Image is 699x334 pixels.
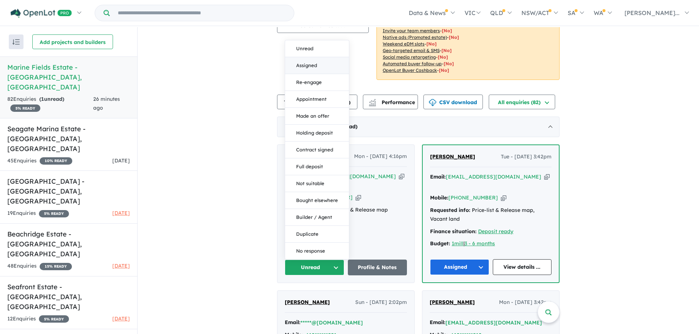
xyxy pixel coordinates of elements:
[7,209,69,218] div: 19 Enquir ies
[41,96,44,102] span: 1
[11,9,72,18] img: Openlot PRO Logo White
[285,40,349,57] button: Unread
[285,142,349,158] button: Contract signed
[383,41,425,47] u: Weekend eDM slots
[355,298,407,307] span: Sun - [DATE] 2:02pm
[12,39,20,45] img: sort.svg
[370,99,415,106] span: Performance
[439,67,449,73] span: [No]
[39,210,69,217] span: 5 % READY
[285,209,349,226] button: Builder / Agent
[430,206,551,224] div: Price-list & Release map, Vacant land
[489,95,555,109] button: All enquiries (82)
[452,240,463,247] a: 1mill
[10,104,40,112] span: 5 % READY
[93,96,120,111] span: 26 minutes ago
[430,153,475,160] span: [PERSON_NAME]
[430,207,470,213] strong: Requested info:
[285,74,349,91] button: Re-engage
[383,34,447,40] u: Native ads (Promoted estate)
[446,173,541,180] a: [EMAIL_ADDRESS][DOMAIN_NAME]
[544,173,550,181] button: Copy
[7,262,72,271] div: 48 Enquir ies
[285,226,349,243] button: Duplicate
[465,240,495,247] a: 3 - 6 months
[423,95,483,109] button: CSV download
[442,28,452,33] span: [ No ]
[32,34,113,49] button: Add projects and builders
[430,153,475,161] a: [PERSON_NAME]
[112,210,130,216] span: [DATE]
[369,99,376,103] img: line-chart.svg
[7,229,130,259] h5: Beachridge Estate - [GEOGRAPHIC_DATA] , [GEOGRAPHIC_DATA]
[430,173,446,180] strong: Email:
[383,61,442,66] u: Automated buyer follow-up
[39,96,64,102] strong: ( unread)
[7,282,130,312] h5: Seafront Estate - [GEOGRAPHIC_DATA] , [GEOGRAPHIC_DATA]
[285,158,349,175] button: Full deposit
[430,194,448,201] strong: Mobile:
[430,298,475,307] a: [PERSON_NAME]
[445,319,542,327] button: [EMAIL_ADDRESS][DOMAIN_NAME]
[430,239,551,248] div: |
[7,157,72,165] div: 45 Enquir ies
[285,125,349,142] button: Holding deposit
[478,228,513,235] a: Deposit ready
[441,48,452,53] span: [No]
[111,5,292,21] input: Try estate name, suburb, builder or developer
[285,91,349,108] button: Appointment
[426,41,437,47] span: [No]
[285,243,349,259] button: No response
[499,298,552,307] span: Mon - [DATE] 3:42pm
[383,67,437,73] u: OpenLot Buyer Cashback
[356,194,361,201] button: Copy
[448,194,498,201] a: [PHONE_NUMBER]
[277,117,560,137] div: [DATE]
[285,319,301,326] strong: Email:
[493,259,552,275] a: View details ...
[363,95,418,109] button: Performance
[40,263,72,270] span: 15 % READY
[285,260,344,275] button: Unread
[7,176,130,206] h5: [GEOGRAPHIC_DATA] - [GEOGRAPHIC_DATA] , [GEOGRAPHIC_DATA]
[7,315,69,323] div: 12 Enquir ies
[430,319,445,326] strong: Email:
[383,48,440,53] u: Geo-targeted email & SMS
[430,259,489,275] button: Assigned
[277,95,357,109] button: Team member settings (1)
[369,101,376,106] img: bar-chart.svg
[39,315,69,323] span: 5 % READY
[112,315,130,322] span: [DATE]
[444,61,454,66] span: [No]
[7,124,130,154] h5: Seagate Marina Estate - [GEOGRAPHIC_DATA] , [GEOGRAPHIC_DATA]
[625,9,680,16] span: [PERSON_NAME]...
[430,240,450,247] strong: Budget:
[430,299,475,305] span: [PERSON_NAME]
[285,175,349,192] button: Not suitable
[430,228,477,235] strong: Finance situation:
[438,54,448,60] span: [No]
[7,62,130,92] h5: Marine Fields Estate - [GEOGRAPHIC_DATA] , [GEOGRAPHIC_DATA]
[285,57,349,74] button: Assigned
[285,40,349,260] div: Unread
[285,298,330,307] a: [PERSON_NAME]
[7,95,93,113] div: 82 Enquir ies
[449,34,459,40] span: [No]
[399,173,404,180] button: Copy
[383,28,440,33] u: Invite your team members
[501,194,506,202] button: Copy
[501,153,551,161] span: Tue - [DATE] 3:42pm
[383,54,436,60] u: Social media retargeting
[285,108,349,125] button: Made an offer
[112,157,130,164] span: [DATE]
[348,260,407,275] a: Profile & Notes
[112,263,130,269] span: [DATE]
[40,157,72,165] span: 10 % READY
[285,299,330,305] span: [PERSON_NAME]
[429,99,436,106] img: download icon
[285,192,349,209] button: Bought elsewhere
[354,152,407,161] span: Mon - [DATE] 4:16pm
